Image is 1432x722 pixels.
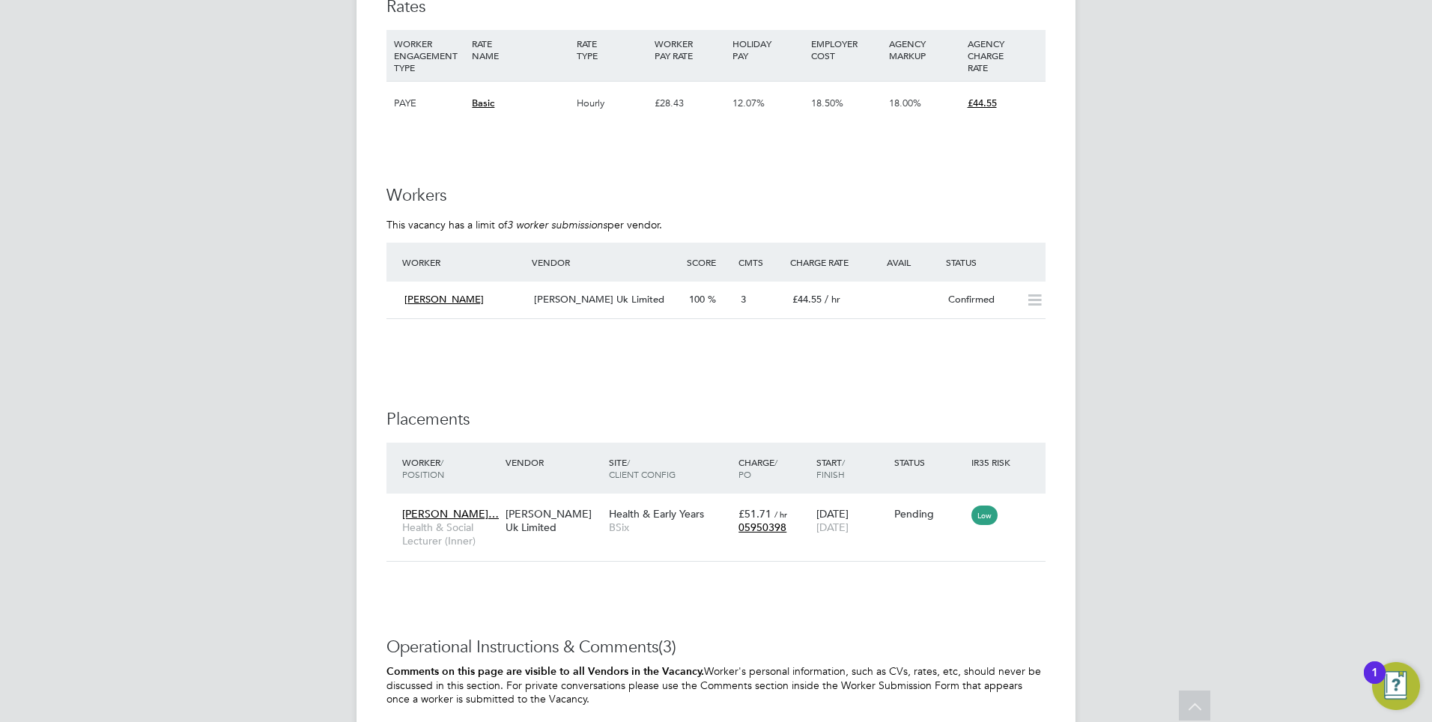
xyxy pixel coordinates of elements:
b: Comments on this page are visible to all Vendors in the Vacancy. [386,665,704,678]
span: / Client Config [609,456,676,480]
span: 18.00% [889,97,921,109]
div: [PERSON_NAME] Uk Limited [502,500,605,541]
div: Charge Rate [786,249,864,276]
div: WORKER ENGAGEMENT TYPE [390,30,468,81]
span: Health & Social Lecturer (Inner) [402,521,498,547]
button: Open Resource Center, 1 new notification [1372,662,1420,710]
span: £51.71 [738,507,771,521]
span: / PO [738,456,777,480]
span: 3 [741,293,746,306]
h3: Workers [386,185,1046,207]
div: Site [605,449,735,488]
div: Status [891,449,968,476]
span: / hr [825,293,840,306]
span: / Finish [816,456,845,480]
span: Basic [472,97,494,109]
div: RATE NAME [468,30,572,69]
div: Score [683,249,735,276]
h3: Placements [386,409,1046,431]
div: Pending [894,507,965,521]
div: Status [942,249,1046,276]
div: Avail [864,249,942,276]
p: Worker's personal information, such as CVs, rates, etc, should never be discussed in this section... [386,664,1046,706]
span: [DATE] [816,521,849,534]
div: Charge [735,449,813,488]
div: Vendor [528,249,683,276]
div: AGENCY CHARGE RATE [964,30,1042,81]
div: 1 [1371,673,1378,692]
span: 100 [689,293,705,306]
span: Health & Early Years [609,507,704,521]
div: Start [813,449,891,488]
em: 3 worker submissions [507,218,607,231]
div: RATE TYPE [573,30,651,69]
div: IR35 Risk [968,449,1019,476]
div: AGENCY MARKUP [885,30,963,69]
span: (3) [658,637,676,657]
div: Cmts [735,249,786,276]
span: 18.50% [811,97,843,109]
div: [DATE] [813,500,891,541]
span: / Position [402,456,444,480]
div: EMPLOYER COST [807,30,885,69]
span: [PERSON_NAME]… [402,507,499,521]
span: Low [971,506,998,525]
div: Confirmed [942,288,1020,312]
div: Worker [398,249,528,276]
span: BSix [609,521,731,534]
div: Hourly [573,82,651,125]
span: 05950398 [738,521,786,534]
div: Vendor [502,449,605,476]
span: [PERSON_NAME] [404,293,484,306]
div: HOLIDAY PAY [729,30,807,69]
span: / hr [774,509,787,520]
span: [PERSON_NAME] Uk Limited [534,293,664,306]
div: £28.43 [651,82,729,125]
div: WORKER PAY RATE [651,30,729,69]
span: £44.55 [792,293,822,306]
div: Worker [398,449,502,488]
div: PAYE [390,82,468,125]
p: This vacancy has a limit of per vendor. [386,218,1046,231]
span: 12.07% [732,97,765,109]
h3: Operational Instructions & Comments [386,637,1046,658]
a: [PERSON_NAME]…Health & Social Lecturer (Inner)[PERSON_NAME] Uk LimitedHealth & Early YearsBSix£51... [398,499,1046,512]
span: £44.55 [968,97,997,109]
